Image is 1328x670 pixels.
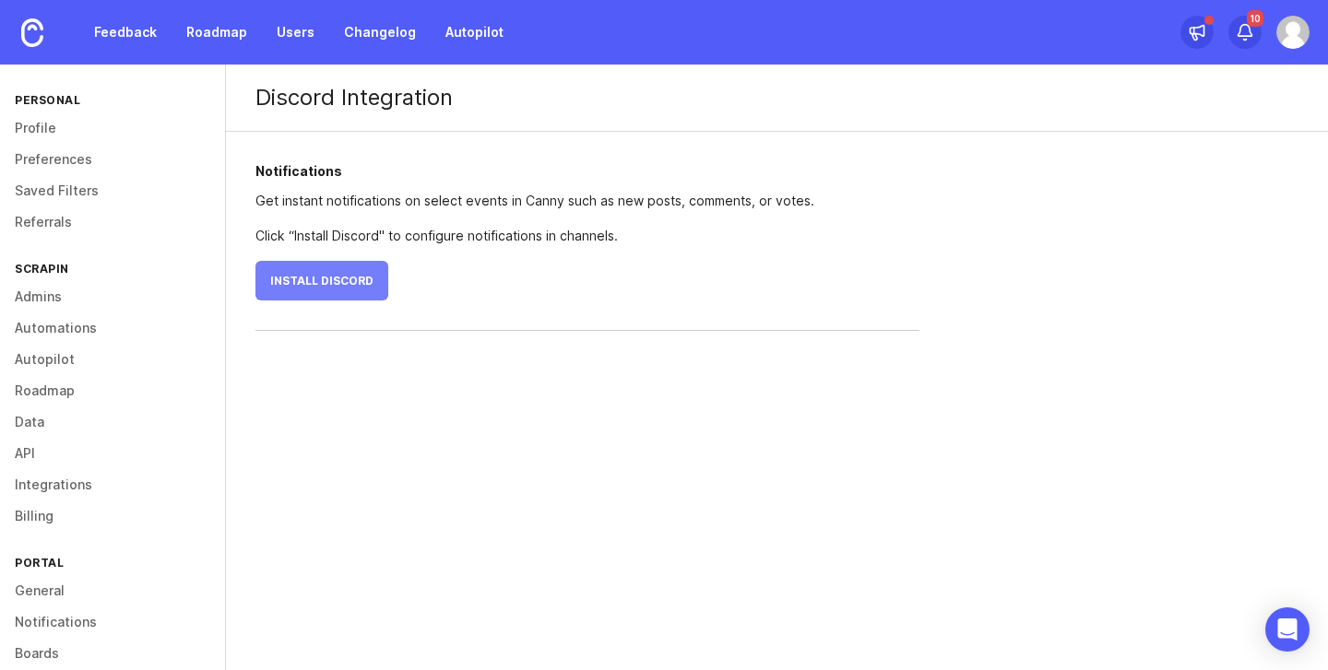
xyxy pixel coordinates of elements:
img: Julien Keraval [1276,16,1310,49]
div: Open Intercom Messenger [1265,607,1310,652]
div: Get instant notifications on select events in Canny such as new posts, comments, or votes. [255,191,919,211]
a: Feedback [83,16,168,49]
button: Install Discord [255,261,388,300]
span: Install Discord [270,274,373,288]
div: Discord Integration [226,65,1328,132]
div: Notifications [255,161,919,182]
a: Changelog [333,16,427,49]
div: Click “Install Discord" to configure notifications in channels. [255,226,919,246]
span: 10 [1247,10,1263,27]
a: Autopilot [434,16,515,49]
a: Install Discord [255,261,919,300]
img: Canny Home [21,18,43,47]
a: Users [266,16,326,49]
a: Roadmap [175,16,258,49]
